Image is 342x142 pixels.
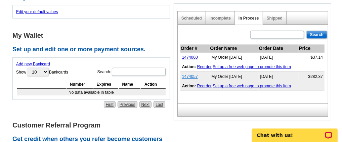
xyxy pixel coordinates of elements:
td: [DATE] [259,53,299,62]
a: 1474060 [182,55,198,60]
a: Shipped [267,16,283,21]
h2: Set up and edit one or more payment sources. [12,46,174,53]
b: Action: [182,64,196,69]
a: 1474057 [182,74,198,79]
th: Order # [180,45,210,53]
td: $282.37 [299,72,325,82]
th: Price [299,45,325,53]
a: Edit your default values [16,9,58,14]
h1: Customer Referral Program [12,122,174,129]
th: Action [141,80,166,89]
input: Search: [112,68,166,76]
a: Last [154,101,165,108]
td: My Order [DATE] [210,72,258,82]
td: | [180,81,325,91]
td: | [180,62,325,72]
a: Next [139,101,152,108]
a: Previous [118,101,137,108]
label: Show Bankcards [16,67,68,77]
a: Scheduled [181,16,202,21]
th: Order Name [210,45,258,53]
a: Incomplete [210,16,231,21]
a: Add new Bankcard [16,62,50,66]
input: Search [306,31,327,39]
a: In Process [239,16,259,21]
a: Reorder [197,84,212,88]
td: $37.14 [299,53,325,62]
th: Name [119,80,140,89]
td: My Order [DATE] [210,53,258,62]
a: First [104,101,116,108]
a: Reorder [197,64,212,69]
th: Expires [93,80,118,89]
iframe: LiveChat chat widget [248,121,342,142]
select: ShowBankcards [27,68,48,76]
a: Set up a free web page to promote this item [213,64,291,69]
td: No data available in table [17,89,166,95]
b: Action: [182,84,196,88]
th: Order Date [259,45,299,53]
label: Search: [97,67,166,77]
td: [DATE] [259,72,299,82]
a: Set up a free web page to promote this item [213,84,291,88]
h1: My Wallet [12,32,174,39]
th: Number [67,80,93,89]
